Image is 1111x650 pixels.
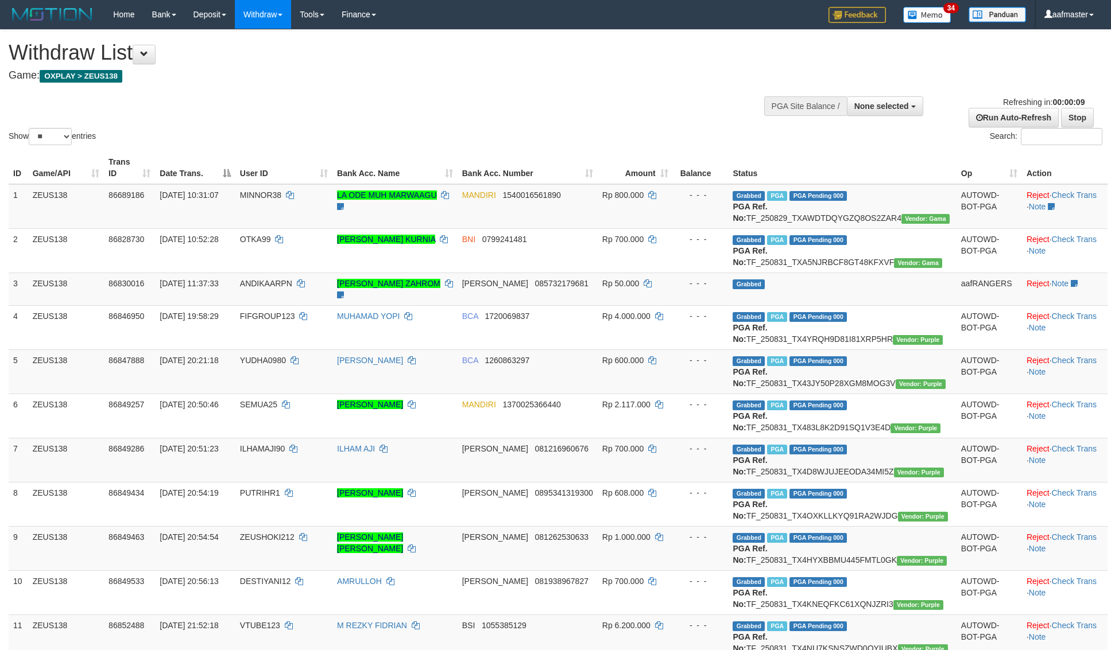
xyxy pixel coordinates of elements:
[503,190,561,200] span: Copy 1540016561890 to clipboard
[462,190,496,200] span: MANDIRI
[9,482,28,526] td: 8
[728,349,956,394] td: TF_250831_TX43JY50P28XGM8MOG3V
[728,570,956,614] td: TF_250831_TX4KNEQFKC61XQNJZRI3
[789,191,847,201] span: PGA Pending
[1029,411,1046,421] a: Note
[789,400,847,410] span: PGA Pending
[337,577,382,586] a: AMRULLOH
[602,444,644,453] span: Rp 700.000
[602,312,651,321] span: Rp 4.000.000
[673,151,729,184] th: Balance
[969,108,1059,127] a: Run Auto-Refresh
[109,532,144,542] span: 86849463
[678,531,724,543] div: - - -
[160,400,218,409] span: [DATE] 20:50:46
[789,356,847,366] span: PGA Pending
[462,488,528,497] span: [PERSON_NAME]
[678,310,724,322] div: - - -
[678,575,724,587] div: - - -
[733,500,767,520] b: PGA Ref. No:
[733,367,767,388] b: PGA Ref. No:
[1027,190,1050,200] a: Reject
[503,400,561,409] span: Copy 1370025366440 to clipboard
[1029,246,1046,255] a: Note
[104,151,155,184] th: Trans ID: activate to sort column ascending
[897,556,947,566] span: Vendor URL: https://trx4.1velocity.biz
[535,444,589,453] span: Copy 081216960676 to clipboard
[767,445,787,454] span: Marked by aafRornrotha
[337,621,407,630] a: M REZKY FIDRIAN
[733,356,765,366] span: Grabbed
[462,279,528,288] span: [PERSON_NAME]
[602,577,644,586] span: Rp 700.000
[1022,305,1108,349] td: · ·
[337,356,403,365] a: [PERSON_NAME]
[1027,279,1050,288] a: Reject
[485,356,529,365] span: Copy 1260863297 to clipboard
[337,400,403,409] a: [PERSON_NAME]
[1022,570,1108,614] td: · ·
[1051,400,1097,409] a: Check Trans
[733,445,765,454] span: Grabbed
[678,278,724,289] div: - - -
[1029,500,1046,509] a: Note
[789,533,847,543] span: PGA Pending
[40,70,122,83] span: OXPLAY > ZEUS138
[240,400,277,409] span: SEMUA25
[1029,632,1046,641] a: Note
[728,228,956,273] td: TF_250831_TXA5NJRBCF8GT48KFXVF
[678,620,724,631] div: - - -
[903,7,951,23] img: Button%20Memo.svg
[957,570,1022,614] td: AUTOWD-BOT-PGA
[733,456,767,476] b: PGA Ref. No:
[1003,98,1085,107] span: Refreshing in:
[678,487,724,499] div: - - -
[1027,532,1050,542] a: Reject
[894,468,944,477] span: Vendor URL: https://trx4.1velocity.biz
[789,235,847,245] span: PGA Pending
[767,400,787,410] span: Marked by aafsreyleap
[160,621,218,630] span: [DATE] 21:52:18
[767,489,787,499] span: Marked by aafRornrotha
[535,577,589,586] span: Copy 081938967827 to clipboard
[957,305,1022,349] td: AUTOWD-BOT-PGA
[767,191,787,201] span: Marked by aafkaynarin
[240,312,295,321] span: FIFGROUP123
[893,335,943,345] span: Vendor URL: https://trx4.1velocity.biz
[602,621,651,630] span: Rp 6.200.000
[896,379,946,389] span: Vendor URL: https://trx4.1velocity.biz
[598,151,673,184] th: Amount: activate to sort column ascending
[28,305,104,349] td: ZEUS138
[28,438,104,482] td: ZEUS138
[109,400,144,409] span: 86849257
[733,588,767,609] b: PGA Ref. No:
[462,577,528,586] span: [PERSON_NAME]
[1022,228,1108,273] td: · ·
[160,488,218,497] span: [DATE] 20:54:19
[1051,488,1097,497] a: Check Trans
[1029,456,1046,465] a: Note
[155,151,235,184] th: Date Trans.: activate to sort column descending
[1027,312,1050,321] a: Reject
[28,151,104,184] th: Game/API: activate to sort column ascending
[1051,356,1097,365] a: Check Trans
[678,399,724,410] div: - - -
[1051,444,1097,453] a: Check Trans
[678,355,724,366] div: - - -
[1022,184,1108,229] td: · ·
[602,532,651,542] span: Rp 1.000.000
[943,3,959,13] span: 34
[462,235,475,244] span: BNI
[29,128,72,145] select: Showentries
[1027,235,1050,244] a: Reject
[9,394,28,438] td: 6
[240,190,281,200] span: MINNOR38
[602,400,651,409] span: Rp 2.117.000
[728,305,956,349] td: TF_250831_TX4YRQH9D81I81XRP5HR
[28,228,104,273] td: ZEUS138
[789,577,847,587] span: PGA Pending
[160,532,218,542] span: [DATE] 20:54:54
[1051,279,1069,288] a: Note
[160,190,218,200] span: [DATE] 10:31:07
[957,151,1022,184] th: Op: activate to sort column ascending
